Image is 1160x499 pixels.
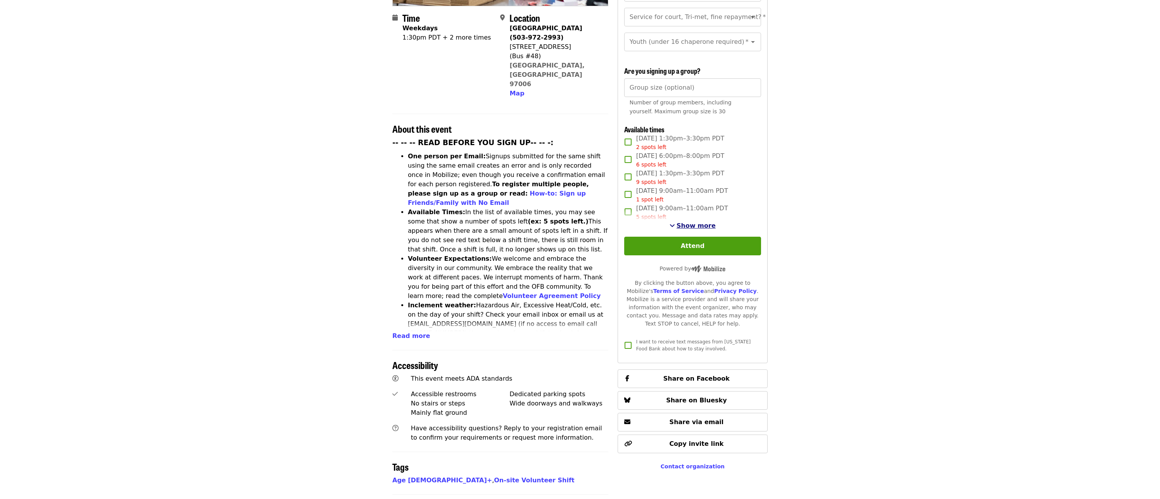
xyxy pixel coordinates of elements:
li: We welcome and embrace the diversity in our community. We embrace the reality that we work at dif... [408,254,608,301]
span: 1 spot left [636,196,664,203]
a: Privacy Policy [714,288,757,294]
strong: [GEOGRAPHIC_DATA] (503-972-2993) [509,24,582,41]
span: Share on Bluesky [666,397,727,404]
li: In the list of available times, you may see some that show a number of spots left This appears wh... [408,208,608,254]
span: About this event [392,122,452,135]
a: How-to: Sign up Friends/Family with No Email [408,190,586,206]
strong: -- -- -- READ BEFORE YOU SIGN UP-- -- -: [392,139,554,147]
i: universal-access icon [392,375,399,382]
a: Contact organization [661,463,725,470]
button: Attend [624,237,761,255]
span: 9 spots left [636,179,666,185]
div: 1:30pm PDT + 2 more times [402,33,491,42]
i: question-circle icon [392,424,399,432]
span: Map [509,90,524,97]
div: (Bus #48) [509,52,602,61]
span: Read more [392,332,430,340]
span: Location [509,11,540,24]
span: Powered by [659,265,725,272]
div: Accessible restrooms [411,390,510,399]
button: Share on Bluesky [618,391,768,410]
span: Time [402,11,420,24]
i: map-marker-alt icon [500,14,505,21]
span: I want to receive text messages from [US_STATE] Food Bank about how to stay involved. [636,339,751,352]
span: Have accessibility questions? Reply to your registration email to confirm your requirements or re... [411,424,602,441]
a: Terms of Service [653,288,704,294]
i: check icon [392,390,398,398]
div: No stairs or steps [411,399,510,408]
strong: Inclement weather: [408,301,476,309]
span: 2 spots left [636,144,666,150]
a: Volunteer Agreement Policy [503,292,601,300]
span: Are you signing up a group? [624,66,701,76]
button: Open [747,36,758,47]
strong: Volunteer Expectations: [408,255,492,262]
span: Share on Facebook [663,375,730,382]
span: Available times [624,124,665,134]
div: [STREET_ADDRESS] [509,42,602,52]
span: [DATE] 9:00am–11:00am PDT [636,186,728,204]
span: This event meets ADA standards [411,375,513,382]
div: Dedicated parking spots [509,390,608,399]
div: Wide doorways and walkways [509,399,608,408]
span: 5 spots left [636,214,666,220]
div: Mainly flat ground [411,408,510,418]
span: Tags [392,460,409,473]
input: [object Object] [624,78,761,97]
span: [DATE] 1:30pm–3:30pm PDT [636,169,724,186]
span: Number of group members, including yourself. Maximum group size is 30 [630,99,732,114]
span: Accessibility [392,358,438,372]
span: [DATE] 6:00pm–8:00pm PDT [636,151,724,169]
span: Share via email [670,418,724,426]
strong: Available Times: [408,208,465,216]
a: On-site Volunteer Shift [494,476,574,484]
button: See more timeslots [670,221,716,230]
div: By clicking the button above, you agree to Mobilize's and . Mobilize is a service provider and wi... [624,279,761,328]
a: [GEOGRAPHIC_DATA], [GEOGRAPHIC_DATA] 97006 [509,62,585,88]
strong: (ex: 5 spots left.) [528,218,588,225]
li: Hazardous Air, Excessive Heat/Cold, etc. on the day of your shift? Check your email inbox or emai... [408,301,608,347]
span: Show more [677,222,716,229]
button: Share via email [618,413,768,431]
li: Signups submitted for the same shift using the same email creates an error and is only recorded o... [408,152,608,208]
button: Read more [392,331,430,341]
img: Powered by Mobilize [691,265,725,272]
span: [DATE] 1:30pm–3:30pm PDT [636,134,724,151]
a: Age [DEMOGRAPHIC_DATA]+ [392,476,492,484]
button: Copy invite link [618,435,768,453]
span: [DATE] 9:00am–11:00am PDT [636,204,728,221]
strong: To register multiple people, please sign up as a group or read: [408,180,589,197]
button: Open [747,12,758,23]
strong: Weekdays [402,24,438,32]
button: Map [509,89,524,98]
button: Share on Facebook [618,369,768,388]
span: 6 spots left [636,161,666,168]
span: Copy invite link [669,440,723,447]
i: calendar icon [392,14,398,21]
strong: One person per Email: [408,152,486,160]
span: , [392,476,494,484]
